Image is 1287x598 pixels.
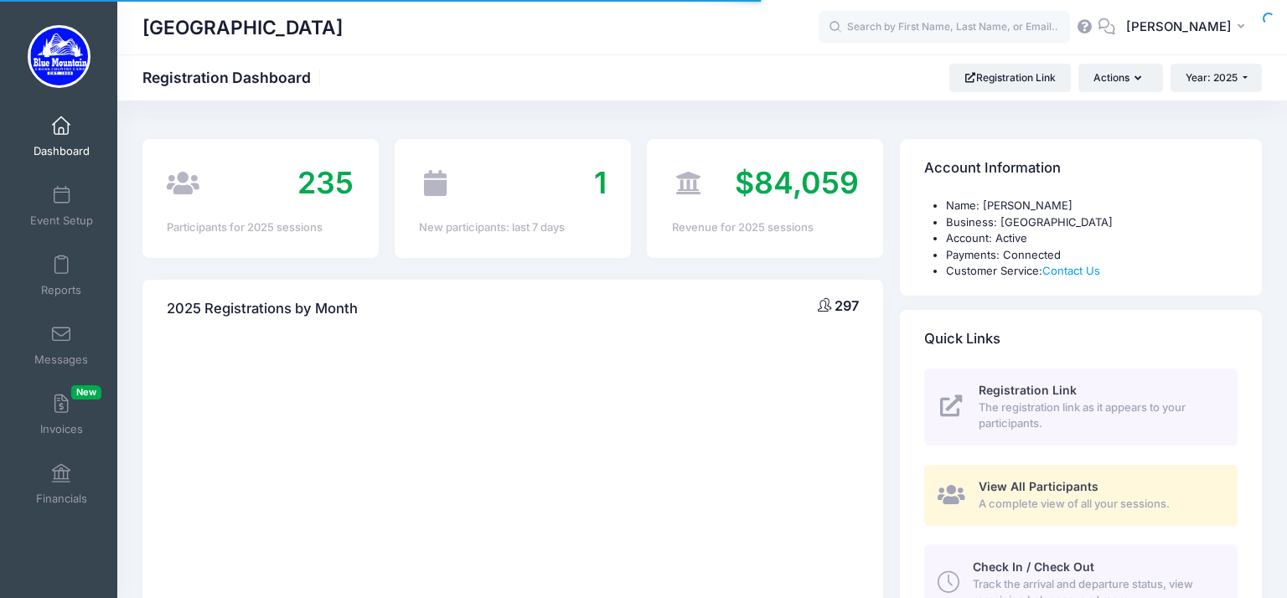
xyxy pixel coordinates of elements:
[22,316,101,374] a: Messages
[946,230,1238,247] li: Account: Active
[22,455,101,513] a: Financials
[946,214,1238,231] li: Business: [GEOGRAPHIC_DATA]
[34,144,90,158] span: Dashboard
[979,400,1218,432] span: The registration link as it appears to your participants.
[22,246,101,305] a: Reports
[979,496,1218,513] span: A complete view of all your sessions.
[819,11,1070,44] input: Search by First Name, Last Name, or Email...
[41,283,81,297] span: Reports
[1171,64,1262,92] button: Year: 2025
[979,383,1077,397] span: Registration Link
[973,559,1094,574] span: Check In / Check Out
[142,8,343,47] h1: [GEOGRAPHIC_DATA]
[979,479,1098,493] span: View All Participants
[835,297,859,314] span: 297
[946,198,1238,214] li: Name: [PERSON_NAME]
[946,263,1238,280] li: Customer Service:
[36,492,87,506] span: Financials
[1115,8,1262,47] button: [PERSON_NAME]
[167,219,354,236] div: Participants for 2025 sessions
[22,177,101,235] a: Event Setup
[1186,71,1238,84] span: Year: 2025
[28,25,90,88] img: Blue Mountain Cross Country Camp
[949,64,1071,92] a: Registration Link
[30,214,93,228] span: Event Setup
[1078,64,1162,92] button: Actions
[34,353,88,367] span: Messages
[924,465,1238,526] a: View All Participants A complete view of all your sessions.
[924,369,1238,446] a: Registration Link The registration link as it appears to your participants.
[167,285,358,333] h4: 2025 Registrations by Month
[419,219,606,236] div: New participants: last 7 days
[946,247,1238,264] li: Payments: Connected
[1126,18,1232,36] span: [PERSON_NAME]
[924,315,1000,363] h4: Quick Links
[71,385,101,400] span: New
[1042,264,1100,277] a: Contact Us
[594,164,607,201] span: 1
[142,69,325,86] h1: Registration Dashboard
[40,422,83,436] span: Invoices
[672,219,859,236] div: Revenue for 2025 sessions
[22,385,101,444] a: InvoicesNew
[924,145,1061,193] h4: Account Information
[22,107,101,166] a: Dashboard
[297,164,354,201] span: 235
[735,164,859,201] span: $84,059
